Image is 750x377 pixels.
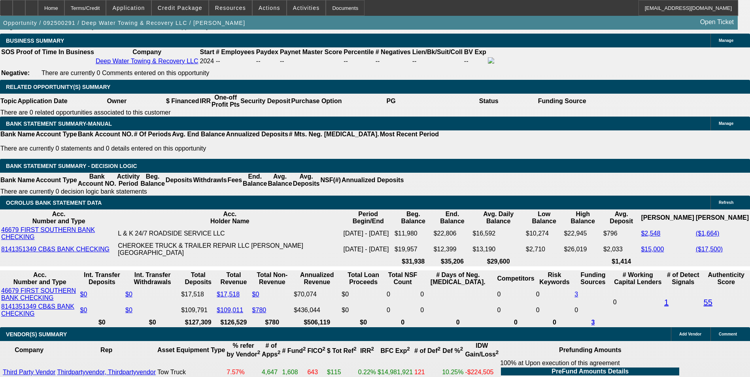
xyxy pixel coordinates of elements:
[664,298,669,307] a: 1
[166,94,200,109] th: $ Financed
[80,307,87,313] a: $0
[697,15,737,29] a: Open Ticket
[433,226,472,241] td: $22,806
[376,58,411,65] div: --
[538,94,587,109] th: Funding Source
[3,369,55,375] a: Third Party Vendor
[80,291,87,298] a: $0
[341,319,385,326] th: $0
[267,173,292,188] th: Avg. Balance
[6,163,137,169] span: Bank Statement Summary - Decision Logic
[291,94,342,109] th: Purchase Option
[132,49,161,55] b: Company
[1,226,95,240] a: 46679 FIRST SOUTHERN BANK CHECKING
[640,210,694,225] th: [PERSON_NAME]
[35,130,77,138] th: Account Type
[327,347,357,354] b: $ Tot Ref
[125,291,132,298] a: $0
[464,49,486,55] b: BV Exp
[343,226,393,241] td: [DATE] - [DATE]
[6,38,64,44] span: BUSINESS SUMMARY
[68,94,166,109] th: Owner
[215,5,246,11] span: Resources
[165,173,193,188] th: Deposits
[525,210,563,225] th: Low Balance
[420,303,496,318] td: 0
[157,347,225,353] b: Asset Equipment Type
[252,291,259,298] a: $0
[341,173,404,188] th: Annualized Deposits
[280,49,342,55] b: Paynet Master Score
[3,20,245,26] span: Opportunity / 092500291 / Deep Water Towing & Recovery LLC / [PERSON_NAME]
[412,57,463,66] td: --
[420,319,496,326] th: 0
[563,226,602,241] td: $22,945
[80,319,125,326] th: $0
[242,173,267,188] th: End. Balance
[16,48,94,56] th: Proof of Time In Business
[262,342,280,358] b: # of Apps
[117,242,342,257] td: CHEROKEE TRUCK & TRAILER REPAIR LLC [PERSON_NAME][GEOGRAPHIC_DATA]
[1,210,117,225] th: Acc. Number and Type
[613,271,663,286] th: # Working Capital Lenders
[158,5,202,11] span: Credit Package
[323,346,325,352] sup: 2
[536,303,574,318] td: 0
[525,242,563,257] td: $2,710
[719,121,733,126] span: Manage
[603,210,640,225] th: Avg. Deposit
[217,291,240,298] a: $17,518
[100,347,112,353] b: Rep
[696,246,723,253] a: ($17,500)
[603,226,640,241] td: $796
[1,48,15,56] th: SOS
[719,200,733,205] span: Refresh
[343,242,393,257] td: [DATE] - [DATE]
[293,173,320,188] th: Avg. Deposits
[343,210,393,225] th: Period Begin/End
[17,94,68,109] th: Application Date
[591,319,595,326] a: 3
[719,332,737,336] span: Comment
[704,298,712,307] a: 55
[117,210,342,225] th: Acc. Holder Name
[433,210,472,225] th: End. Balance
[152,0,208,15] button: Credit Package
[703,271,749,286] th: Authenticity Score
[216,58,220,64] span: --
[536,319,574,326] th: 0
[420,271,496,286] th: # Days of Neg. [MEDICAL_DATA].
[341,287,385,302] td: $0
[216,49,255,55] b: # Employees
[140,173,165,188] th: Beg. Balance
[193,173,227,188] th: Withdrawls
[0,145,439,152] p: There are currently 0 statements and 0 details entered on this opportunity
[641,246,664,253] a: $15,000
[433,242,472,257] td: $12,399
[57,369,156,375] a: Thirdpartyvendor, Thirdpartyvendor
[386,303,419,318] td: 0
[394,242,433,257] td: $19,957
[360,347,374,354] b: IRR
[227,342,260,358] b: % refer by Vendor
[181,303,215,318] td: $109,791
[252,271,293,286] th: Total Non-Revenue
[394,226,433,241] td: $11,980
[80,271,125,286] th: Int. Transfer Deposits
[371,346,374,352] sup: 2
[106,0,151,15] button: Application
[259,5,280,11] span: Actions
[294,291,340,298] div: $70,074
[287,0,326,15] button: Activities
[719,38,733,43] span: Manage
[117,226,342,241] td: L & K 24/7 ROADSIDE SERVICE LLC
[181,319,215,326] th: $127,309
[342,94,440,109] th: PG
[211,94,240,109] th: One-off Profit Pts
[464,57,487,66] td: --
[344,58,374,65] div: --
[496,349,499,355] sup: 2
[552,368,629,375] b: PreFund Amounts Details
[420,287,496,302] td: 0
[257,349,260,355] sup: 2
